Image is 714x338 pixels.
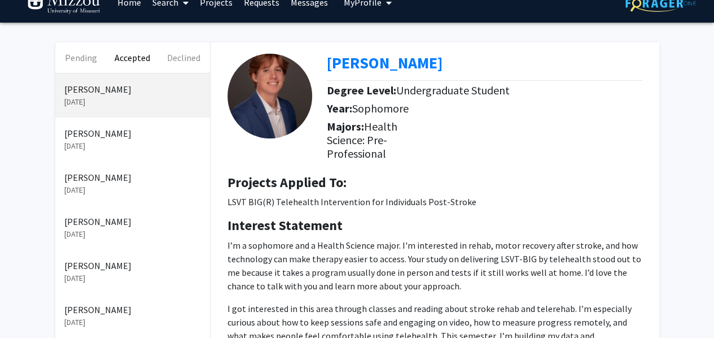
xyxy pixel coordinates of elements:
[107,42,158,73] button: Accepted
[64,272,201,284] p: [DATE]
[327,119,364,133] b: Majors:
[64,184,201,196] p: [DATE]
[327,119,397,161] span: Health Science: Pre-Professional
[327,53,443,73] b: [PERSON_NAME]
[64,228,201,240] p: [DATE]
[396,83,510,97] span: Undergraduate Student
[327,101,352,115] b: Year:
[227,195,642,209] p: LSVT BIG(R) Telehealth Intervention for Individuals Post-Stroke
[227,54,312,138] img: Profile Picture
[64,83,201,96] p: [PERSON_NAME]
[327,53,443,73] a: Opens in a new tab
[227,216,343,234] b: Interest Statement
[227,174,347,191] b: Projects Applied To:
[227,239,642,293] p: I’m a sophomore and a Health Science major. I'm interested in rehab, motor recovery after stroke,...
[64,259,201,272] p: [PERSON_NAME]
[64,303,201,317] p: [PERSON_NAME]
[64,171,201,184] p: [PERSON_NAME]
[327,83,396,97] b: Degree Level:
[64,127,201,140] p: [PERSON_NAME]
[64,215,201,228] p: [PERSON_NAME]
[8,287,48,330] iframe: Chat
[352,101,409,115] span: Sophomore
[55,42,107,73] button: Pending
[64,140,201,152] p: [DATE]
[158,42,209,73] button: Declined
[64,96,201,108] p: [DATE]
[64,317,201,328] p: [DATE]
